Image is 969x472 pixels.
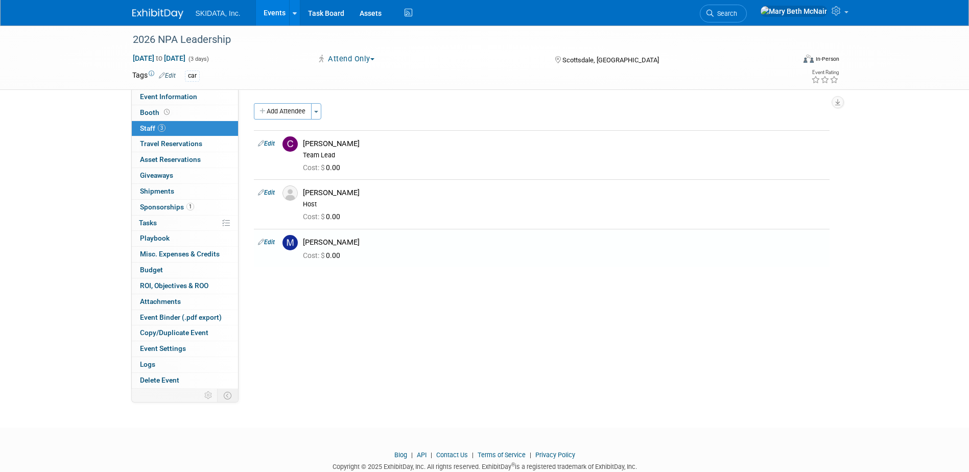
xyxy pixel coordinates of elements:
div: [PERSON_NAME] [303,238,825,247]
div: [PERSON_NAME] [303,139,825,149]
img: Associate-Profile-5.png [282,185,298,201]
span: Tasks [139,219,157,227]
div: In-Person [815,55,839,63]
span: Event Settings [140,344,186,352]
span: Copy/Duplicate Event [140,328,208,337]
a: Asset Reservations [132,152,238,168]
span: | [469,451,476,459]
span: Playbook [140,234,170,242]
div: Team Lead [303,151,825,159]
a: Attachments [132,294,238,310]
a: Staff3 [132,121,238,136]
span: Cost: $ [303,163,326,172]
span: Cost: $ [303,213,326,221]
span: 3 [158,124,166,132]
span: Misc. Expenses & Credits [140,250,220,258]
span: Travel Reservations [140,139,202,148]
sup: ® [511,462,515,467]
span: 0.00 [303,213,344,221]
td: Personalize Event Tab Strip [200,389,218,402]
a: Edit [258,140,275,147]
a: Terms of Service [478,451,526,459]
a: ROI, Objectives & ROO [132,278,238,294]
a: Edit [258,239,275,246]
span: Scottsdale, [GEOGRAPHIC_DATA] [562,56,659,64]
span: Booth not reserved yet [162,108,172,116]
span: to [154,54,164,62]
img: Mary Beth McNair [760,6,828,17]
a: Contact Us [436,451,468,459]
span: Budget [140,266,163,274]
div: [PERSON_NAME] [303,188,825,198]
a: Giveaways [132,168,238,183]
a: Event Information [132,89,238,105]
img: ExhibitDay [132,9,183,19]
a: Event Binder (.pdf export) [132,310,238,325]
a: Travel Reservations [132,136,238,152]
a: Sponsorships1 [132,200,238,215]
a: Copy/Duplicate Event [132,325,238,341]
span: Event Information [140,92,197,101]
span: Asset Reservations [140,155,201,163]
span: ROI, Objectives & ROO [140,281,208,290]
img: Format-Inperson.png [803,55,814,63]
a: Misc. Expenses & Credits [132,247,238,262]
span: Delete Event [140,376,179,384]
span: 0.00 [303,251,344,259]
div: 2026 NPA Leadership [129,31,779,49]
div: Event Format [735,53,840,68]
span: Attachments [140,297,181,305]
button: Attend Only [313,54,379,64]
a: Search [700,5,747,22]
span: Shipments [140,187,174,195]
a: Booth [132,105,238,121]
a: Blog [394,451,407,459]
span: Event Binder (.pdf export) [140,313,222,321]
div: Host [303,200,825,208]
span: 0.00 [303,163,344,172]
span: | [428,451,435,459]
span: Logs [140,360,155,368]
span: Cost: $ [303,251,326,259]
a: Event Settings [132,341,238,357]
img: C.jpg [282,136,298,152]
a: Shipments [132,184,238,199]
span: Booth [140,108,172,116]
span: | [527,451,534,459]
a: API [417,451,427,459]
a: Edit [258,189,275,196]
span: Search [714,10,737,17]
span: Staff [140,124,166,132]
button: Add Attendee [254,103,312,120]
a: Privacy Policy [535,451,575,459]
span: [DATE] [DATE] [132,54,186,63]
a: Logs [132,357,238,372]
td: Tags [132,70,176,82]
span: Giveaways [140,171,173,179]
a: Tasks [132,216,238,231]
a: Budget [132,263,238,278]
td: Toggle Event Tabs [217,389,238,402]
div: Event Rating [811,70,839,75]
a: Playbook [132,231,238,246]
span: | [409,451,415,459]
span: 1 [186,203,194,210]
a: Edit [159,72,176,79]
span: (3 days) [187,56,209,62]
a: Delete Event [132,373,238,388]
span: Sponsorships [140,203,194,211]
span: SKIDATA, Inc. [196,9,241,17]
img: M.jpg [282,235,298,250]
div: car [185,70,200,81]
